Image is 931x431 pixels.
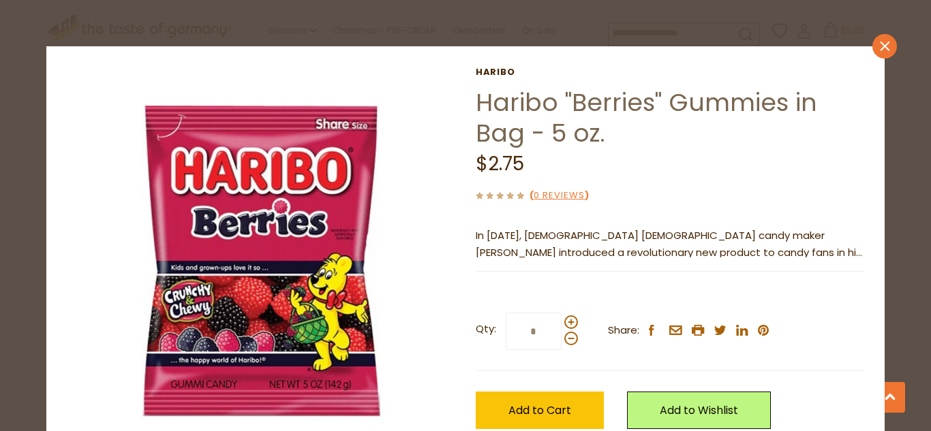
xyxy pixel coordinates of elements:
[476,67,864,78] a: Haribo
[476,321,496,338] strong: Qty:
[476,227,864,261] p: In [DATE], [DEMOGRAPHIC_DATA] [DEMOGRAPHIC_DATA] candy maker [PERSON_NAME] introduced a revolutio...
[534,189,585,203] a: 0 Reviews
[627,392,771,429] a: Add to Wishlist
[476,85,817,150] a: Haribo "Berries" Gummies in Bag - 5 oz.
[608,322,639,339] span: Share:
[506,313,562,350] input: Qty:
[476,392,604,429] button: Add to Cart
[508,402,571,418] span: Add to Cart
[476,150,524,177] span: $2.75
[530,189,589,202] span: ( )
